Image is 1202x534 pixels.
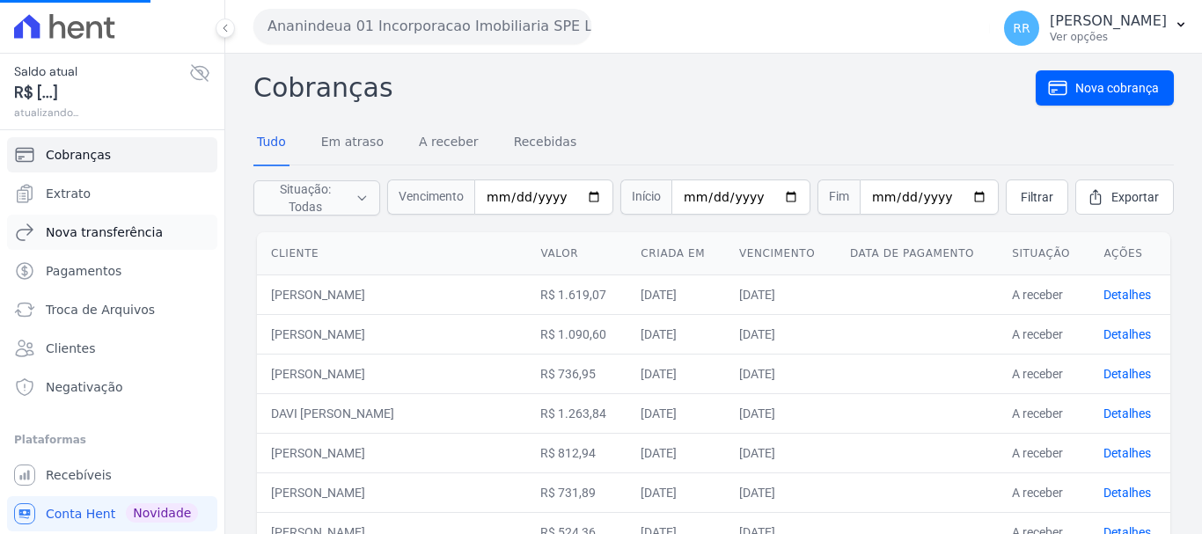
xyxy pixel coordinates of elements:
[46,146,111,164] span: Cobranças
[257,232,526,275] th: Cliente
[1103,367,1151,381] a: Detalhes
[998,232,1089,275] th: Situação
[7,457,217,493] a: Recebíveis
[14,105,189,121] span: atualizando...
[725,314,836,354] td: [DATE]
[1103,446,1151,460] a: Detalhes
[318,121,387,166] a: Em atraso
[257,433,526,472] td: [PERSON_NAME]
[998,472,1089,512] td: A receber
[725,433,836,472] td: [DATE]
[1050,12,1167,30] p: [PERSON_NAME]
[257,314,526,354] td: [PERSON_NAME]
[14,62,189,81] span: Saldo atual
[1013,22,1030,34] span: RR
[627,393,725,433] td: [DATE]
[998,314,1089,354] td: A receber
[627,232,725,275] th: Criada em
[7,137,217,172] a: Cobranças
[265,180,345,216] span: Situação: Todas
[627,472,725,512] td: [DATE]
[46,340,95,357] span: Clientes
[7,369,217,405] a: Negativação
[1021,188,1053,206] span: Filtrar
[526,393,627,433] td: R$ 1.263,84
[1006,179,1068,215] a: Filtrar
[998,274,1089,314] td: A receber
[46,466,112,484] span: Recebíveis
[998,393,1089,433] td: A receber
[7,253,217,289] a: Pagamentos
[14,429,210,450] div: Plataformas
[257,274,526,314] td: [PERSON_NAME]
[817,179,860,215] span: Fim
[253,180,380,216] button: Situação: Todas
[1075,79,1159,97] span: Nova cobrança
[46,301,155,318] span: Troca de Arquivos
[1103,486,1151,500] a: Detalhes
[46,378,123,396] span: Negativação
[526,354,627,393] td: R$ 736,95
[1050,30,1167,44] p: Ver opções
[1111,188,1159,206] span: Exportar
[46,185,91,202] span: Extrato
[1075,179,1174,215] a: Exportar
[46,223,163,241] span: Nova transferência
[7,292,217,327] a: Troca de Arquivos
[725,274,836,314] td: [DATE]
[526,274,627,314] td: R$ 1.619,07
[253,9,591,44] button: Ananindeua 01 Incorporacao Imobiliaria SPE LTDA
[620,179,671,215] span: Início
[627,274,725,314] td: [DATE]
[725,472,836,512] td: [DATE]
[415,121,482,166] a: A receber
[725,393,836,433] td: [DATE]
[526,472,627,512] td: R$ 731,89
[526,433,627,472] td: R$ 812,94
[526,314,627,354] td: R$ 1.090,60
[126,503,198,523] span: Novidade
[998,433,1089,472] td: A receber
[627,314,725,354] td: [DATE]
[14,81,189,105] span: R$ [...]
[1089,232,1170,275] th: Ações
[46,505,115,523] span: Conta Hent
[1103,327,1151,341] a: Detalhes
[627,354,725,393] td: [DATE]
[1103,406,1151,421] a: Detalhes
[257,472,526,512] td: [PERSON_NAME]
[510,121,581,166] a: Recebidas
[253,121,290,166] a: Tudo
[7,215,217,250] a: Nova transferência
[257,354,526,393] td: [PERSON_NAME]
[46,262,121,280] span: Pagamentos
[1103,288,1151,302] a: Detalhes
[725,354,836,393] td: [DATE]
[7,176,217,211] a: Extrato
[526,232,627,275] th: Valor
[387,179,474,215] span: Vencimento
[836,232,998,275] th: Data de pagamento
[253,68,1036,107] h2: Cobranças
[998,354,1089,393] td: A receber
[257,393,526,433] td: DAVI [PERSON_NAME]
[725,232,836,275] th: Vencimento
[1036,70,1174,106] a: Nova cobrança
[7,496,217,531] a: Conta Hent Novidade
[7,331,217,366] a: Clientes
[990,4,1202,53] button: RR [PERSON_NAME] Ver opções
[627,433,725,472] td: [DATE]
